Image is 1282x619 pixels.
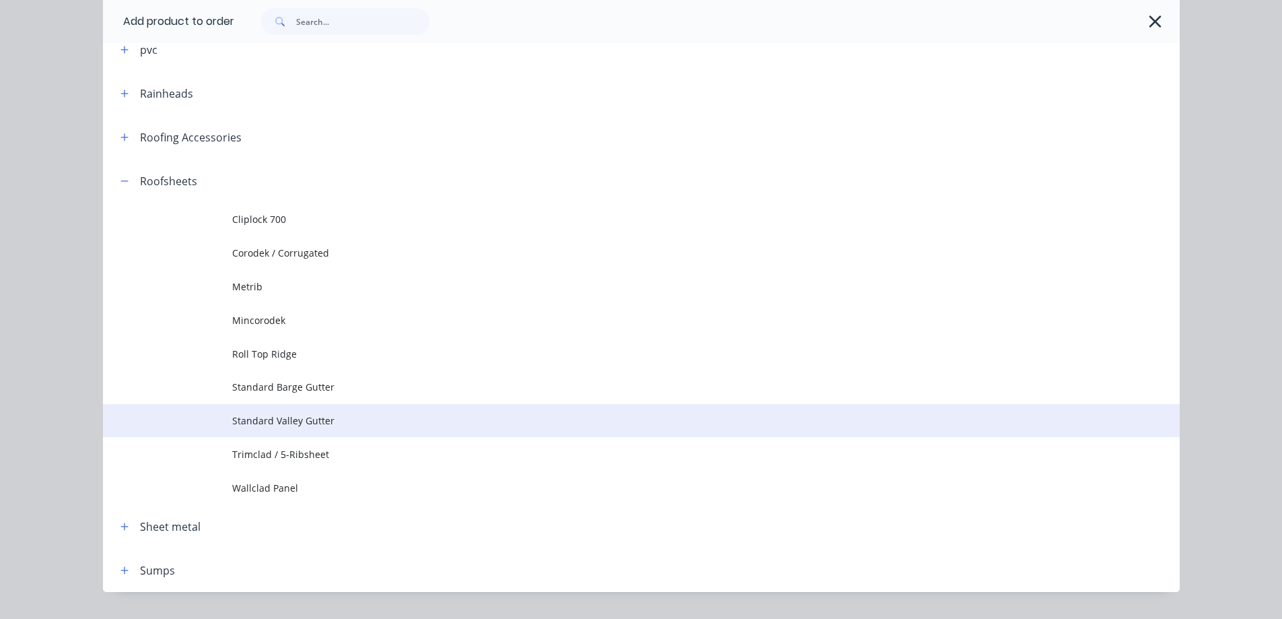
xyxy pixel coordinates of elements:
span: Mincorodek [232,313,990,327]
span: Cliplock 700 [232,212,990,226]
span: Metrib [232,280,990,294]
span: Standard Barge Gutter [232,380,990,394]
span: Trimclad / 5-Ribsheet [232,447,990,461]
div: Rainheads [140,86,193,102]
div: Roofing Accessories [140,129,242,145]
div: Sumps [140,562,175,579]
div: Roofsheets [140,173,197,189]
div: Sheet metal [140,519,201,535]
div: pvc [140,42,157,58]
span: Standard Valley Gutter [232,414,990,428]
span: Wallclad Panel [232,481,990,495]
span: Roll Top Ridge [232,347,990,361]
span: Corodek / Corrugated [232,246,990,260]
input: Search... [296,8,429,35]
